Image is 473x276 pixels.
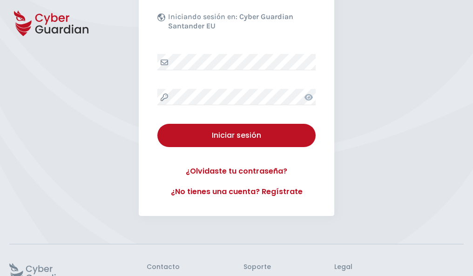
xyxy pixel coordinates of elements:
h3: Legal [334,263,464,271]
h3: Contacto [147,263,180,271]
a: ¿Olvidaste tu contraseña? [157,166,316,177]
a: ¿No tienes una cuenta? Regístrate [157,186,316,197]
div: Iniciar sesión [164,130,309,141]
h3: Soporte [243,263,271,271]
button: Iniciar sesión [157,124,316,147]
